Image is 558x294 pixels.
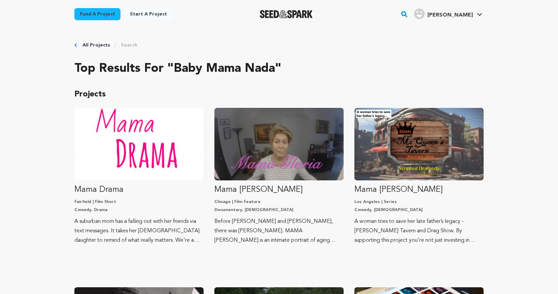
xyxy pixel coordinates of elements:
[214,207,344,213] p: Documentary, [DEMOGRAPHIC_DATA]
[214,108,344,245] a: Fund Mama Gloria
[427,12,473,18] span: [PERSON_NAME]
[74,89,484,100] p: Projects
[74,207,204,213] p: Comedy, Drama
[214,199,344,205] p: Chicago | Film Feature
[354,108,484,245] a: Fund Mama McQueen&#039;s
[354,207,484,213] p: Comedy, [DEMOGRAPHIC_DATA]
[260,10,313,18] img: Seed&Spark Logo Dark Mode
[74,217,204,245] p: A suburban mom has a falling out with her friends via text messages. It takes her [DEMOGRAPHIC_DA...
[121,42,137,49] a: Search
[354,199,484,205] p: Los Angeles | Series
[74,8,120,20] a: Fund a project
[414,8,473,19] div: Keith's Profile
[354,184,484,195] p: Mama [PERSON_NAME]
[125,8,172,20] a: Start a project
[82,42,110,49] a: All Projects
[214,217,344,245] p: Before [PERSON_NAME] and [PERSON_NAME], there was [PERSON_NAME]. MAMA [PERSON_NAME] is an intimat...
[413,7,484,19] a: Keith's Profile
[354,217,484,245] p: A woman tries to save her late father’s legacy - [PERSON_NAME] Tavern and Drag Show. By supportin...
[214,184,344,195] p: Mama [PERSON_NAME]
[74,108,204,245] a: Fund Mama Drama
[413,7,484,21] span: Keith's Profile
[74,199,204,205] p: Fairfield | Film Short
[74,42,484,49] div: Breadcrumb
[414,8,425,19] img: user.png
[74,62,484,76] h2: Top results for "baby mama nada"
[74,184,204,195] p: Mama Drama
[260,10,313,18] a: Seed&Spark Homepage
